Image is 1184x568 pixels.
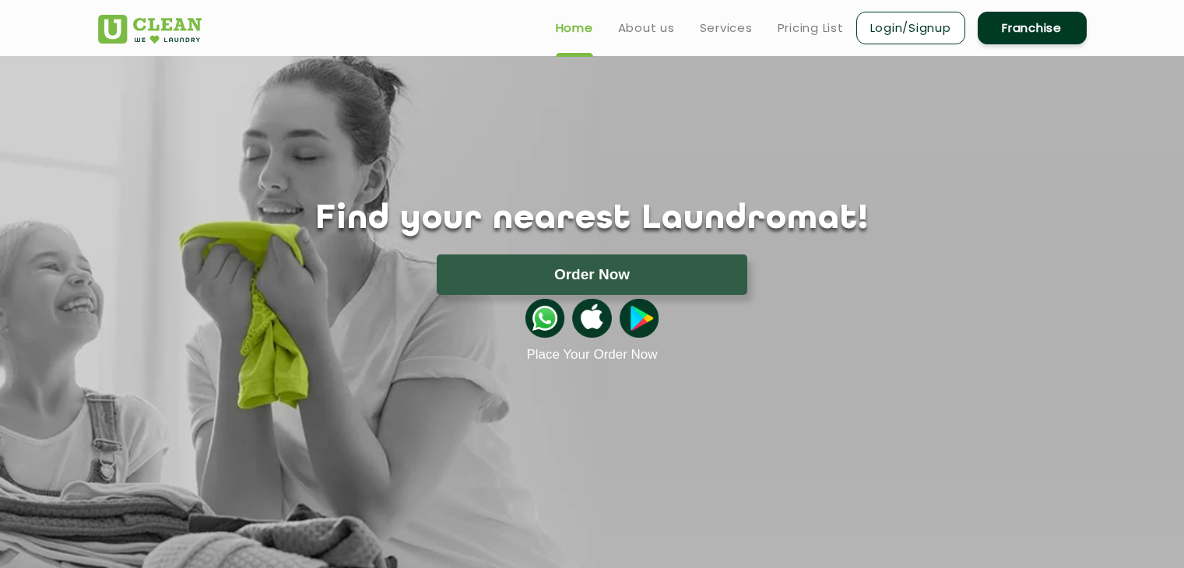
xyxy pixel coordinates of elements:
img: whatsappicon.png [525,299,564,338]
img: playstoreicon.png [620,299,659,338]
a: Home [556,19,593,37]
a: Pricing List [778,19,844,37]
a: Login/Signup [856,12,965,44]
a: About us [618,19,675,37]
a: Franchise [978,12,1087,44]
h1: Find your nearest Laundromat! [86,200,1098,239]
button: Order Now [437,254,747,295]
a: Services [700,19,753,37]
img: apple-icon.png [572,299,611,338]
img: UClean Laundry and Dry Cleaning [98,15,202,44]
a: Place Your Order Now [526,347,657,363]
